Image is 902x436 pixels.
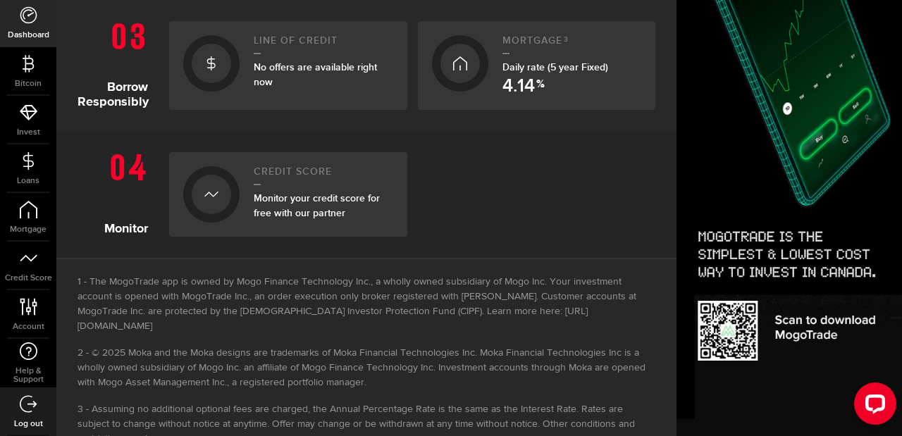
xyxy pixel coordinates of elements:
[254,61,377,88] span: No offers are available right now
[418,21,656,110] a: Mortgage3Daily rate (5 year Fixed) 4.14 %
[254,35,393,54] h2: Line of credit
[502,35,642,54] h2: Mortgage
[254,166,393,185] h2: Credit Score
[502,77,535,96] span: 4.14
[78,346,655,390] li: © 2025 Moka and the Moka designs are trademarks of Moka Financial Technologies Inc. Moka Financia...
[78,14,159,110] h1: Borrow Responsibly
[502,61,608,73] span: Daily rate (5 year Fixed)
[843,377,902,436] iframe: LiveChat chat widget
[564,35,569,44] sup: 3
[169,152,407,237] a: Credit ScoreMonitor your credit score for free with our partner
[78,145,159,237] h1: Monitor
[254,192,380,219] span: Monitor your credit score for free with our partner
[169,21,407,110] a: Line of creditNo offers are available right now
[78,275,655,334] li: The MogoTrade app is owned by Mogo Finance Technology Inc., a wholly owned subsidiary of Mogo Inc...
[536,79,545,96] span: %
